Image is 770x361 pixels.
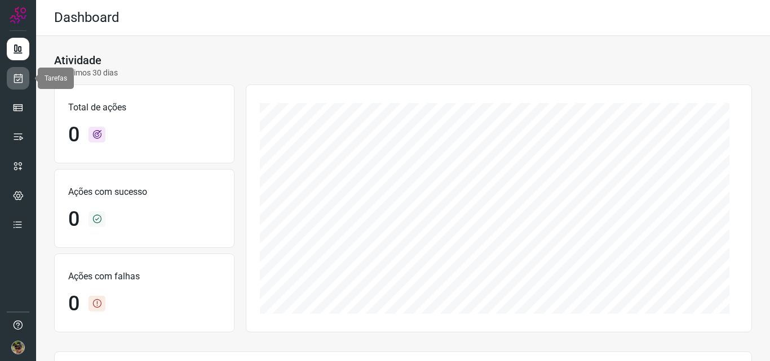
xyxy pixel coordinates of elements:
[11,341,25,354] img: 6adef898635591440a8308d58ed64fba.jpg
[54,10,120,26] h2: Dashboard
[10,7,26,24] img: Logo
[68,101,220,114] p: Total de ações
[68,270,220,283] p: Ações com falhas
[68,185,220,199] p: Ações com sucesso
[54,67,118,79] p: Últimos 30 dias
[68,292,79,316] h1: 0
[68,207,79,231] h1: 0
[68,123,79,147] h1: 0
[45,74,67,82] span: Tarefas
[54,54,101,67] h3: Atividade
